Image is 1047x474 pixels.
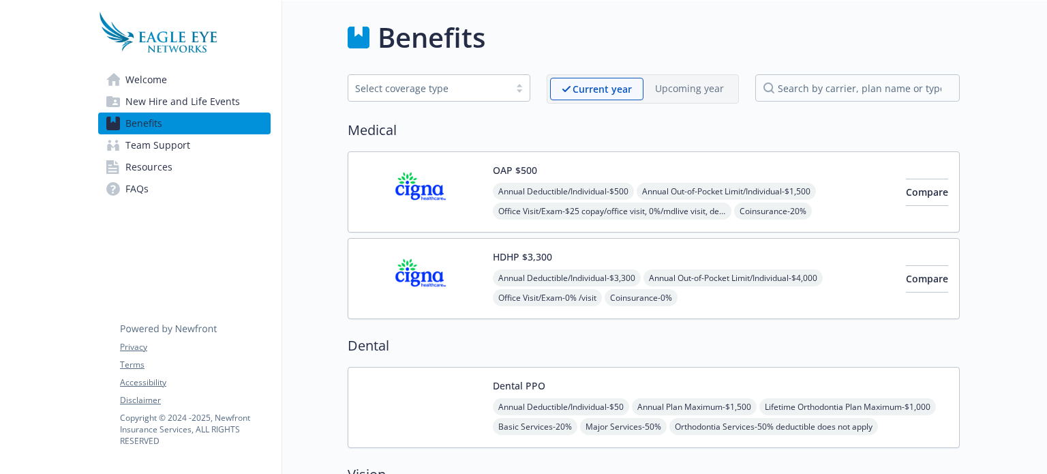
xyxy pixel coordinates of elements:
[493,379,545,393] button: Dental PPO
[669,418,878,435] span: Orthodontia Services - 50% deductible does not apply
[125,134,190,156] span: Team Support
[98,134,271,156] a: Team Support
[120,376,270,389] a: Accessibility
[378,17,485,58] h1: Benefits
[605,289,678,306] span: Coinsurance - 0%
[125,91,240,113] span: New Hire and Life Events
[493,203,731,220] span: Office Visit/Exam - $25 copay/office visit, 0%/mdlive visit, deductible does not apply
[493,250,552,264] button: HDHP $3,300
[655,81,724,95] p: Upcoming year
[906,265,948,293] button: Compare
[580,418,667,435] span: Major Services - 50%
[643,78,735,100] span: Upcoming year
[359,163,482,221] img: CIGNA carrier logo
[98,91,271,113] a: New Hire and Life Events
[637,183,816,200] span: Annual Out-of-Pocket Limit/Individual - $1,500
[493,183,634,200] span: Annual Deductible/Individual - $500
[734,203,812,220] span: Coinsurance - 20%
[125,113,162,134] span: Benefits
[573,82,632,96] p: Current year
[120,359,270,371] a: Terms
[355,81,502,95] div: Select coverage type
[98,156,271,178] a: Resources
[359,379,482,436] img: Guardian carrier logo
[493,269,641,286] span: Annual Deductible/Individual - $3,300
[759,398,936,415] span: Lifetime Orthodontia Plan Maximum - $1,000
[125,156,172,178] span: Resources
[493,398,629,415] span: Annual Deductible/Individual - $50
[493,163,537,177] button: OAP $500
[906,186,948,198] span: Compare
[98,69,271,91] a: Welcome
[906,179,948,206] button: Compare
[643,269,823,286] span: Annual Out-of-Pocket Limit/Individual - $4,000
[120,412,270,447] p: Copyright © 2024 - 2025 , Newfront Insurance Services, ALL RIGHTS RESERVED
[348,120,960,140] h2: Medical
[98,178,271,200] a: FAQs
[120,341,270,353] a: Privacy
[98,113,271,134] a: Benefits
[348,336,960,356] h2: Dental
[493,289,602,306] span: Office Visit/Exam - 0% /visit
[125,178,149,200] span: FAQs
[359,250,482,308] img: CIGNA carrier logo
[120,394,270,406] a: Disclaimer
[632,398,757,415] span: Annual Plan Maximum - $1,500
[906,272,948,285] span: Compare
[125,69,167,91] span: Welcome
[755,74,960,102] input: search by carrier, plan name or type
[493,418,577,435] span: Basic Services - 20%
